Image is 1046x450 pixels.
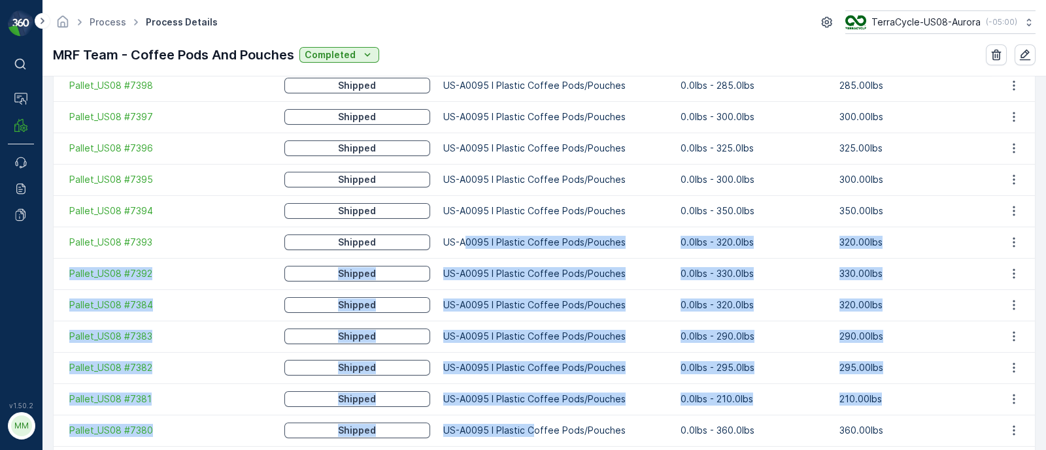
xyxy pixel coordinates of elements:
[681,204,826,217] p: 0.0lbs - 350.0lbs
[443,204,667,217] p: US-A0095 I Plastic Coffee Pods/Pouches
[56,20,70,31] a: Homepage
[69,298,271,312] a: Pallet_US08 #7384
[845,15,866,29] img: image_ci7OI47.png
[338,236,376,249] p: Shipped
[839,424,985,437] p: 360.00lbs
[143,16,220,29] span: Process Details
[681,361,826,374] p: 0.0lbs - 295.0lbs
[443,393,667,406] p: US-A0095 I Plastic Coffee Pods/Pouches
[284,266,430,281] button: Shipped
[338,361,376,374] p: Shipped
[284,172,430,187] button: Shipped
[69,204,271,217] a: Pallet_US08 #7394
[681,79,826,92] p: 0.0lbs - 285.0lbs
[284,391,430,407] button: Shipped
[681,236,826,249] p: 0.0lbs - 320.0lbs
[443,424,667,437] p: US-A0095 I Plastic Coffee Pods/Pouches
[305,48,356,61] p: Completed
[11,415,32,436] div: MM
[69,267,271,280] a: Pallet_US08 #7392
[53,45,294,65] p: MRF Team - Coffee Pods And Pouches
[681,298,826,312] p: 0.0lbs - 320.0lbs
[69,173,271,186] a: Pallet_US08 #7395
[443,142,667,155] p: US-A0095 I Plastic Coffee Pods/Pouches
[839,173,985,186] p: 300.00lbs
[284,78,430,93] button: Shipped
[284,297,430,313] button: Shipped
[299,47,379,63] button: Completed
[871,16,981,29] p: TerraCycle-US08-Aurora
[839,79,985,92] p: 285.00lbs
[69,361,271,374] a: Pallet_US08 #7382
[443,110,667,123] p: US-A0095 I Plastic Coffee Pods/Pouches
[284,329,430,344] button: Shipped
[839,142,985,155] p: 325.00lbs
[69,110,271,123] a: Pallet_US08 #7397
[839,298,985,312] p: 320.00lbs
[8,402,34,410] span: v 1.50.2
[338,393,376,406] p: Shipped
[284,360,430,376] button: Shipped
[681,424,826,437] p: 0.0lbs - 360.0lbs
[338,424,376,437] p: Shipped
[69,142,271,155] a: Pallet_US08 #7396
[8,10,34,37] img: logo
[69,424,271,437] a: Pallet_US08 #7380
[69,236,271,249] a: Pallet_US08 #7393
[443,79,667,92] p: US-A0095 I Plastic Coffee Pods/Pouches
[681,393,826,406] p: 0.0lbs - 210.0lbs
[90,16,126,27] a: Process
[839,236,985,249] p: 320.00lbs
[839,110,985,123] p: 300.00lbs
[681,142,826,155] p: 0.0lbs - 325.0lbs
[845,10,1036,34] button: TerraCycle-US08-Aurora(-05:00)
[338,79,376,92] p: Shipped
[338,204,376,217] p: Shipped
[839,267,985,280] p: 330.00lbs
[443,236,667,249] p: US-A0095 I Plastic Coffee Pods/Pouches
[839,393,985,406] p: 210.00lbs
[338,267,376,280] p: Shipped
[338,110,376,123] p: Shipped
[443,361,667,374] p: US-A0095 I Plastic Coffee Pods/Pouches
[284,234,430,250] button: Shipped
[681,173,826,186] p: 0.0lbs - 300.0lbs
[681,110,826,123] p: 0.0lbs - 300.0lbs
[69,393,271,406] a: Pallet_US08 #7381
[284,203,430,219] button: Shipped
[681,267,826,280] p: 0.0lbs - 330.0lbs
[284,109,430,125] button: Shipped
[338,142,376,155] p: Shipped
[443,173,667,186] p: US-A0095 I Plastic Coffee Pods/Pouches
[839,204,985,217] p: 350.00lbs
[839,330,985,343] p: 290.00lbs
[69,330,271,343] a: Pallet_US08 #7383
[284,423,430,438] button: Shipped
[443,298,667,312] p: US-A0095 I Plastic Coffee Pods/Pouches
[443,267,667,280] p: US-A0095 I Plastic Coffee Pods/Pouches
[338,298,376,312] p: Shipped
[338,173,376,186] p: Shipped
[839,361,985,374] p: 295.00lbs
[986,17,1017,27] p: ( -05:00 )
[69,79,271,92] a: Pallet_US08 #7398
[443,330,667,343] p: US-A0095 I Plastic Coffee Pods/Pouches
[8,412,34,440] button: MM
[681,330,826,343] p: 0.0lbs - 290.0lbs
[284,140,430,156] button: Shipped
[338,330,376,343] p: Shipped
